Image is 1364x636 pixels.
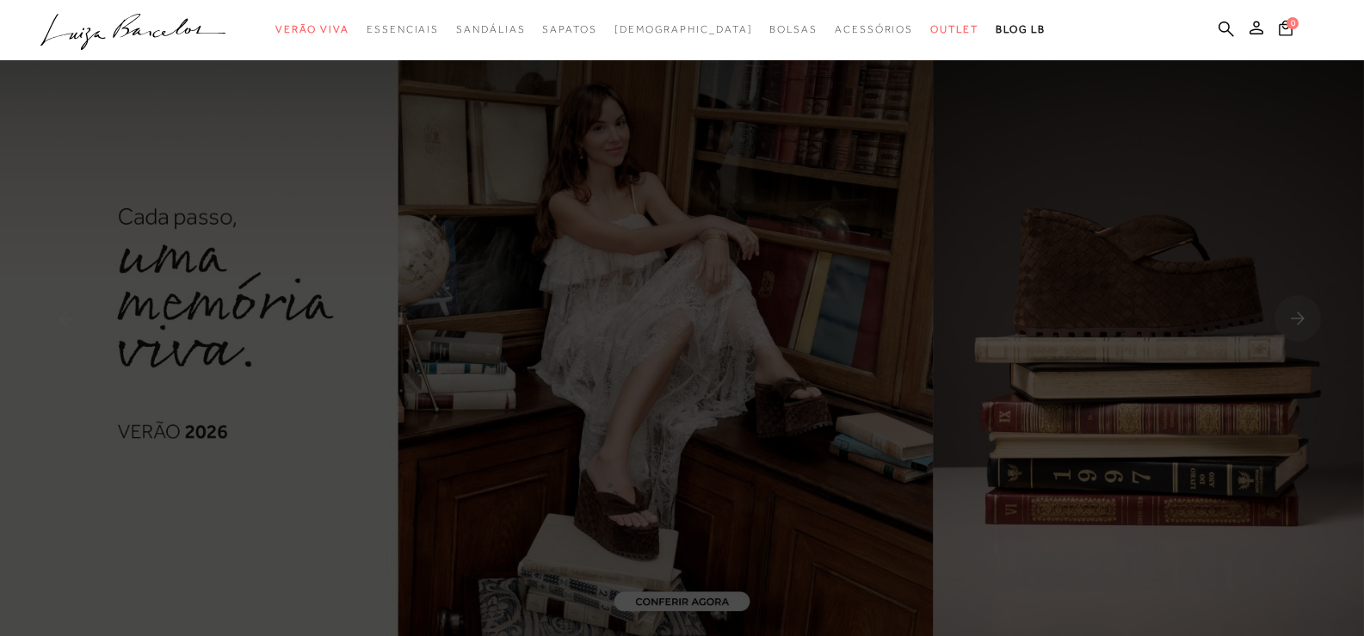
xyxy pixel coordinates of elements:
span: Outlet [930,23,978,35]
a: categoryNavScreenReaderText [275,14,349,46]
a: noSubCategoriesText [614,14,753,46]
a: BLOG LB [996,14,1046,46]
span: Sapatos [542,23,596,35]
a: categoryNavScreenReaderText [930,14,978,46]
span: Bolsas [769,23,818,35]
span: Sandálias [456,23,525,35]
a: categoryNavScreenReaderText [835,14,913,46]
span: 0 [1287,17,1299,29]
span: [DEMOGRAPHIC_DATA] [614,23,753,35]
span: Verão Viva [275,23,349,35]
span: Essenciais [367,23,439,35]
span: Acessórios [835,23,913,35]
a: categoryNavScreenReaderText [542,14,596,46]
a: categoryNavScreenReaderText [769,14,818,46]
a: categoryNavScreenReaderText [456,14,525,46]
button: 0 [1274,19,1298,42]
a: categoryNavScreenReaderText [367,14,439,46]
span: BLOG LB [996,23,1046,35]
